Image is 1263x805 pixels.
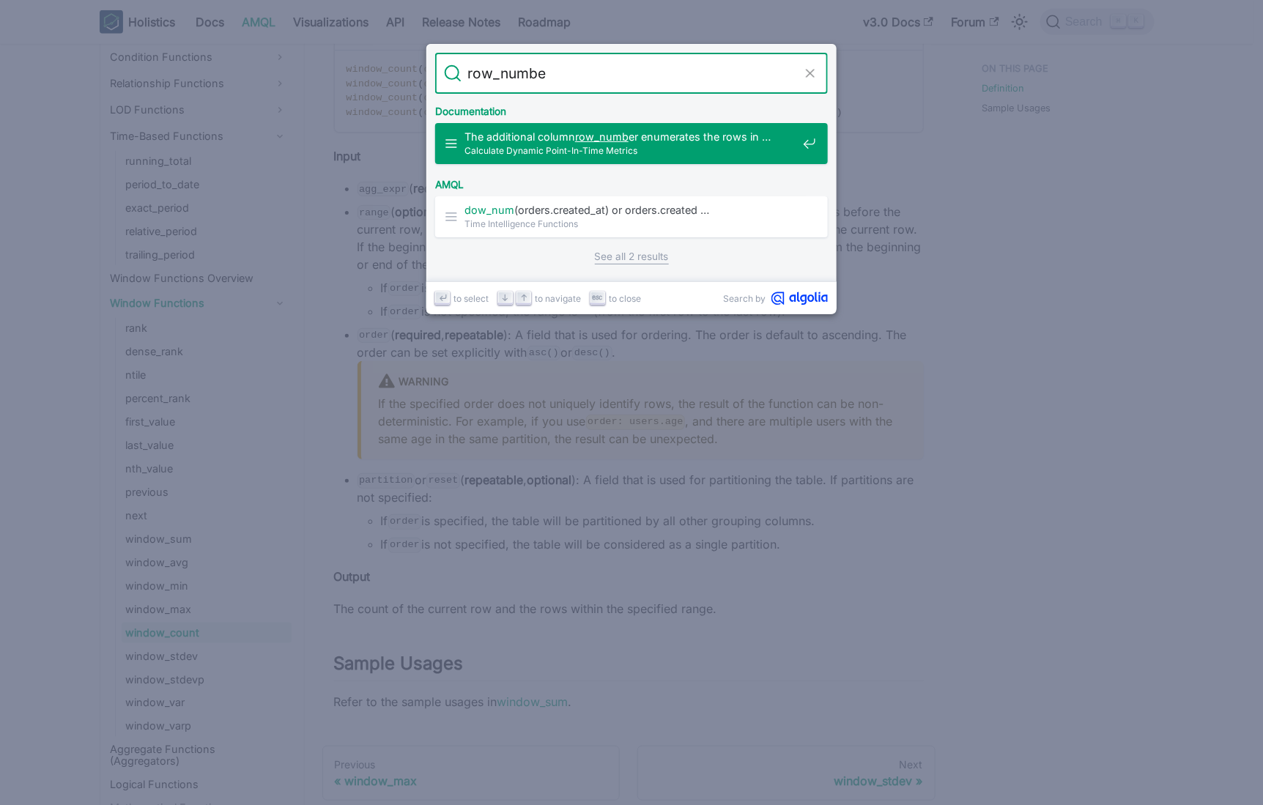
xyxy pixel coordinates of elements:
[462,53,801,94] input: Search docs
[535,292,581,305] span: to navigate
[500,292,511,303] svg: Arrow down
[437,292,448,303] svg: Enter key
[464,130,797,144] span: The additional column er enumerates the rows in …
[464,144,797,157] span: Calculate Dynamic Point-In-Time Metrics
[432,94,831,123] div: Documentation
[575,130,629,143] mark: row_numb
[435,196,828,237] a: dow_num(orders.created_at) or orders.created …Time Intelligence Functions
[595,249,669,264] a: See all 2 results
[464,217,797,231] span: Time Intelligence Functions
[464,203,797,217] span: (orders.created_at) or orders.created …
[592,292,603,303] svg: Escape key
[453,292,489,305] span: to select
[432,167,831,196] div: AMQL
[464,204,514,216] mark: dow_num
[723,292,766,305] span: Search by
[771,292,828,305] svg: Algolia
[609,292,641,305] span: to close
[723,292,828,305] a: Search byAlgolia
[435,123,828,164] a: The additional columnrow_number enumerates the rows in …Calculate Dynamic Point-In-Time Metrics
[519,292,530,303] svg: Arrow up
[801,64,819,82] button: Clear the query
